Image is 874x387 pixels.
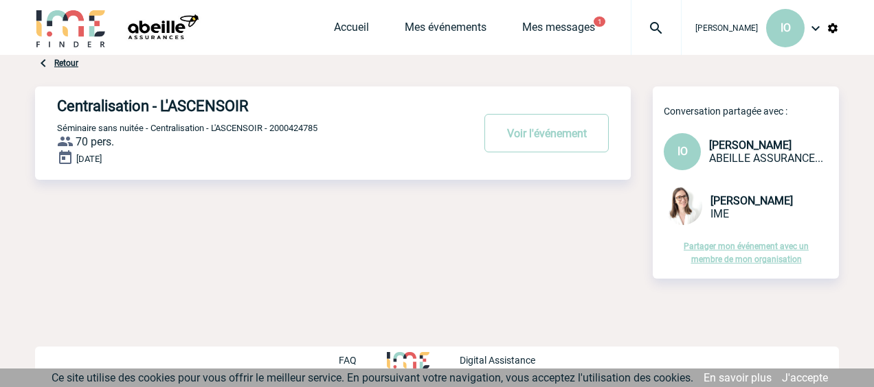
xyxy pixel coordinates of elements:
[664,187,702,225] img: 122719-0.jpg
[684,242,809,264] a: Partager mon événement avec un membre de mon organisation
[709,152,823,165] span: ABEILLE ASSURANCES HOLDING
[339,355,357,366] p: FAQ
[594,16,605,27] button: 1
[677,145,688,158] span: IO
[54,58,78,68] a: Retour
[664,106,839,117] p: Conversation partagée avec :
[710,194,793,207] span: [PERSON_NAME]
[781,21,791,34] span: IO
[35,8,107,47] img: IME-Finder
[52,371,693,384] span: Ce site utilise des cookies pour vous offrir le meilleur service. En poursuivant votre navigation...
[704,371,772,384] a: En savoir plus
[460,355,535,366] p: Digital Assistance
[339,353,387,366] a: FAQ
[57,123,317,133] span: Séminaire sans nuitée - Centralisation - L'ASCENSOIR - 2000424785
[709,139,792,152] span: [PERSON_NAME]
[695,23,758,33] span: [PERSON_NAME]
[76,154,102,164] span: [DATE]
[782,371,828,384] a: J'accepte
[405,21,486,40] a: Mes événements
[387,352,429,368] img: http://www.idealmeetingsevents.fr/
[57,97,432,115] h4: Centralisation - L'ASCENSOIR
[334,21,369,40] a: Accueil
[710,207,729,220] span: IME
[484,114,609,152] button: Voir l'événement
[76,135,114,148] span: 70 pers.
[522,21,595,40] a: Mes messages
